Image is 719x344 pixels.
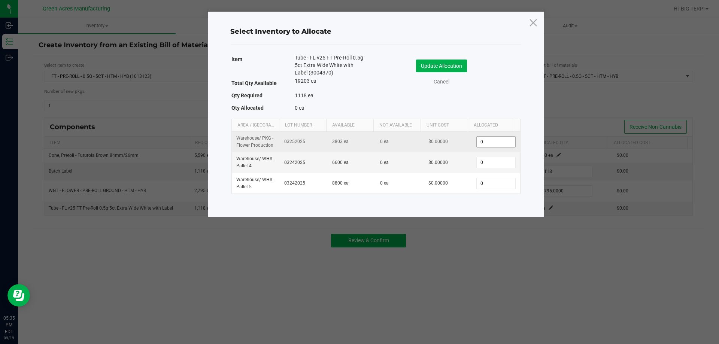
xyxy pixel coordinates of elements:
label: Qty Allocated [231,103,264,113]
td: 03242025 [280,152,328,173]
span: 19203 ea [295,78,316,84]
span: 6600 ea [332,160,349,165]
label: Total Qty Available [231,78,277,88]
span: 1118 ea [295,92,313,98]
button: Update Allocation [416,60,467,72]
span: Select Inventory to Allocate [230,27,331,36]
span: $0.00000 [428,139,448,144]
iframe: Resource center [7,284,30,307]
label: Item [231,54,242,64]
span: Warehouse / PKG - Flower Production [236,136,273,148]
th: Available [326,119,373,132]
span: $0.00000 [428,160,448,165]
th: Area / [GEOGRAPHIC_DATA] [232,119,279,132]
span: 0 ea [380,180,389,186]
span: 0 ea [380,160,389,165]
span: 8800 ea [332,180,349,186]
span: 0 ea [295,105,304,111]
label: Qty Required [231,90,263,101]
span: Warehouse / WHS - Pallet 5 [236,177,274,189]
td: 03252025 [280,132,328,152]
td: 03242025 [280,173,328,194]
th: Unit Cost [421,119,468,132]
span: 0 ea [380,139,389,144]
span: Tube - FL v25 FT Pre-Roll 0.5g 5ct Extra Wide White with Label (3004370) [295,54,364,76]
th: Allocated [468,119,515,132]
span: Warehouse / WHS - Pallet 4 [236,156,274,168]
th: Not Available [373,119,421,132]
span: $0.00000 [428,180,448,186]
th: Lot Number [279,119,326,132]
span: 3803 ea [332,139,349,144]
a: Cancel [427,78,456,86]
